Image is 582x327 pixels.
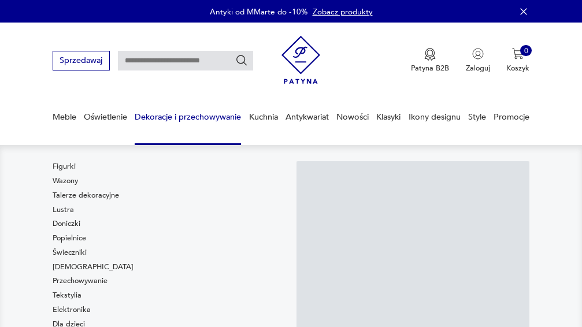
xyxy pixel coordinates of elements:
a: Talerze dekoracyjne [53,190,119,200]
img: Ikona koszyka [512,48,524,60]
a: Tekstylia [53,290,81,300]
p: Koszyk [506,63,529,73]
button: Zaloguj [466,48,490,73]
img: Ikonka użytkownika [472,48,484,60]
a: Promocje [494,97,529,137]
a: Meble [53,97,76,137]
a: Klasyki [376,97,401,137]
button: 0Koszyk [506,48,529,73]
a: Ikony designu [409,97,461,137]
p: Patyna B2B [411,63,449,73]
img: Ikona medalu [424,48,436,61]
a: Antykwariat [286,97,329,137]
a: Ikona medaluPatyna B2B [411,48,449,73]
a: Popielnice [53,233,86,243]
a: Doniczki [53,218,80,229]
p: Zaloguj [466,63,490,73]
a: Świeczniki [53,247,87,258]
a: Oświetlenie [84,97,127,137]
img: Patyna - sklep z meblami i dekoracjami vintage [281,32,320,88]
a: Lustra [53,205,74,215]
button: Patyna B2B [411,48,449,73]
a: Elektronika [53,304,91,315]
a: Kuchnia [249,97,278,137]
a: Style [468,97,486,137]
a: Wazony [53,176,78,186]
a: [DEMOGRAPHIC_DATA] [53,262,134,272]
a: Nowości [336,97,369,137]
a: Sprzedawaj [53,58,110,65]
a: Przechowywanie [53,276,107,286]
button: Szukaj [235,54,248,67]
p: Antyki od MMarte do -10% [210,6,307,17]
a: Figurki [53,161,76,172]
a: Zobacz produkty [313,6,373,17]
button: Sprzedawaj [53,51,110,70]
a: Dekoracje i przechowywanie [135,97,241,137]
div: 0 [520,45,532,57]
